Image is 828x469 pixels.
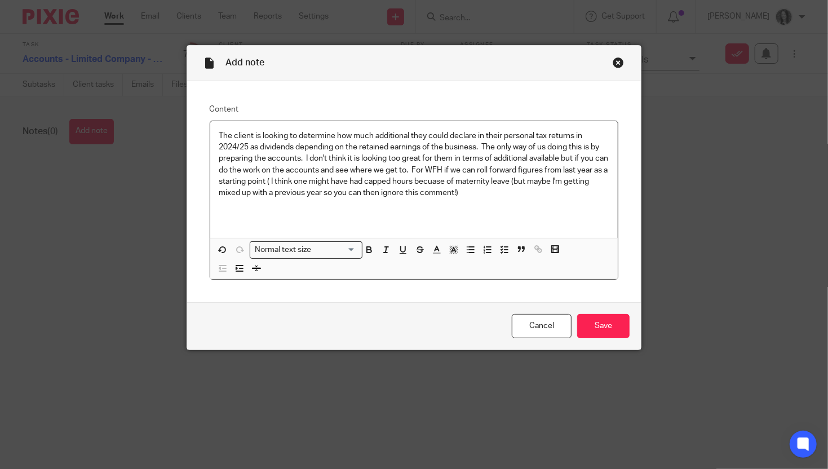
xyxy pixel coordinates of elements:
[250,241,362,259] div: Search for option
[577,314,630,338] input: Save
[512,314,572,338] a: Cancel
[219,130,609,199] p: The client is looking to determine how much additional they could declare in their personal tax r...
[315,244,355,256] input: Search for option
[226,58,265,67] span: Add note
[253,244,314,256] span: Normal text size
[210,104,619,115] label: Content
[613,57,624,68] div: Close this dialog window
